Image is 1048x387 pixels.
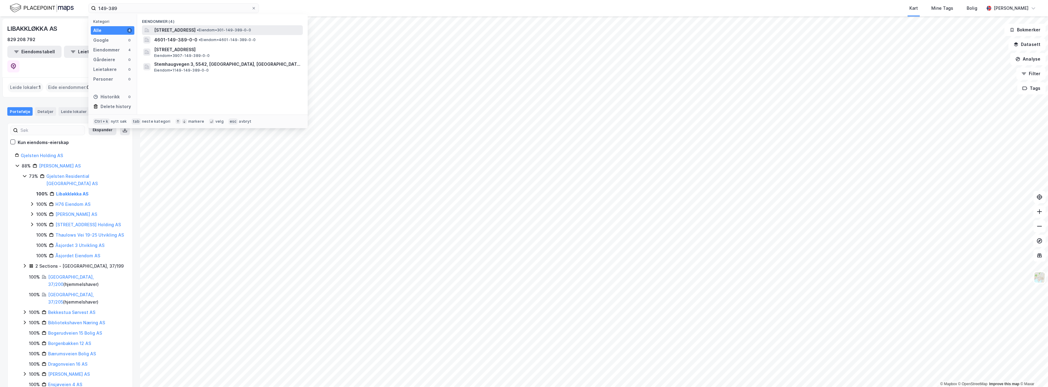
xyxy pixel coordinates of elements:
div: 100% [29,371,40,378]
div: 100% [29,350,40,357]
button: Eiendomstabell [7,46,62,58]
span: 4601-149-389-0-0 [154,36,197,44]
a: Åsjordet Eiendom AS [55,253,100,258]
div: 829 208 792 [7,36,35,43]
div: 4 [127,47,132,52]
div: 0 [127,67,132,72]
a: [GEOGRAPHIC_DATA], 37/200 [48,274,94,287]
div: tab [132,118,141,125]
a: Bogerudveien 15 Bolig AS [48,330,102,336]
a: Dragonveien 16 AS [48,361,87,367]
div: 100% [36,190,48,198]
button: Bokmerker [1004,24,1046,36]
div: nytt søk [111,119,127,124]
a: Bekkestua Sørvest AS [48,310,95,315]
div: 100% [29,329,40,337]
div: 88% [22,162,31,170]
button: Filter [1016,68,1046,80]
div: Eiendommer (4) [137,14,308,25]
a: [STREET_ADDRESS] Holding AS [55,222,121,227]
div: ( hjemmelshaver ) [48,291,125,306]
a: [PERSON_NAME] AS [48,371,90,377]
div: 100% [36,201,47,208]
div: Alle [93,27,101,34]
div: Eide eiendommer : [46,83,92,92]
a: Åsjordet 3 Utvikling AS [55,243,104,248]
div: 100% [29,340,40,347]
a: [PERSON_NAME] AS [39,163,81,168]
div: 0 [127,94,132,99]
button: Ekspander [89,125,116,135]
button: Leietakertabell [64,46,118,58]
div: 1 [88,108,94,114]
div: Mine Tags [931,5,953,12]
img: Z [1034,272,1045,283]
div: markere [188,119,204,124]
div: 100% [29,309,40,316]
div: 100% [36,242,47,249]
div: 100% [36,211,47,218]
span: [STREET_ADDRESS] [154,26,196,34]
span: 0 [87,84,90,91]
div: esc [228,118,238,125]
a: Ensjøveien 4 AS [48,382,82,387]
div: 100% [36,221,47,228]
div: 100% [29,319,40,326]
div: Gårdeiere [93,56,115,63]
a: Gjelsten Holding AS [21,153,63,158]
span: 1 [39,84,41,91]
a: H76 Eiendom AS [55,202,90,207]
input: Søk [18,126,85,135]
div: Kart [909,5,918,12]
div: 0 [127,77,132,82]
span: • [199,37,200,42]
div: 73% [29,173,38,180]
img: logo.f888ab2527a4732fd821a326f86c7f29.svg [10,3,74,13]
div: velg [215,119,224,124]
a: Bærumsveien Bolig AS [48,351,96,356]
div: Leide lokaler [58,107,97,116]
div: Personer [93,76,113,83]
div: Bolig [967,5,977,12]
span: [STREET_ADDRESS] [154,46,300,53]
div: Leietakere [93,66,117,73]
div: 0 [127,38,132,43]
div: 100% [29,291,40,298]
div: 0 [127,57,132,62]
div: 100% [29,273,40,281]
div: Delete history [101,103,131,110]
div: Portefølje [7,107,33,116]
a: [GEOGRAPHIC_DATA], 37/205 [48,292,94,304]
span: Stemhaugvegen 3, 5542, [GEOGRAPHIC_DATA], [GEOGRAPHIC_DATA] [154,61,300,68]
span: Eiendom • 4601-149-389-0-0 [199,37,256,42]
div: 2 Sections - [GEOGRAPHIC_DATA], 37/199 [35,262,124,270]
a: Improve this map [989,382,1019,386]
div: LIBAKKLØKKA AS [7,24,58,33]
button: Tags [1017,82,1046,94]
div: neste kategori [142,119,171,124]
div: avbryt [239,119,251,124]
div: 4 [127,28,132,33]
div: 100% [36,252,47,259]
a: Gjelsten Residential [GEOGRAPHIC_DATA] AS [46,174,98,186]
a: [PERSON_NAME] AS [55,212,97,217]
div: Eiendommer [93,46,120,54]
div: Kun eiendoms-eierskap [18,139,69,146]
button: Datasett [1008,38,1046,51]
span: Eiendom • 1149-149-389-0-0 [154,68,209,73]
input: Søk på adresse, matrikkel, gårdeiere, leietakere eller personer [96,4,251,13]
button: Analyse [1010,53,1046,65]
div: Ctrl + k [93,118,110,125]
div: Google [93,37,109,44]
div: Kategori [93,19,134,24]
span: Eiendom • 3907-149-389-0-0 [154,53,210,58]
div: Historikk [93,93,120,100]
div: Chat Widget [1018,358,1048,387]
div: ( hjemmelshaver ) [48,273,125,288]
div: 100% [29,361,40,368]
span: • [197,28,199,32]
a: Thaulows Vei 19-25 Utvikling AS [55,232,124,237]
div: 100% [36,231,47,239]
a: OpenStreetMap [958,382,988,386]
div: Detaljer [35,107,56,116]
